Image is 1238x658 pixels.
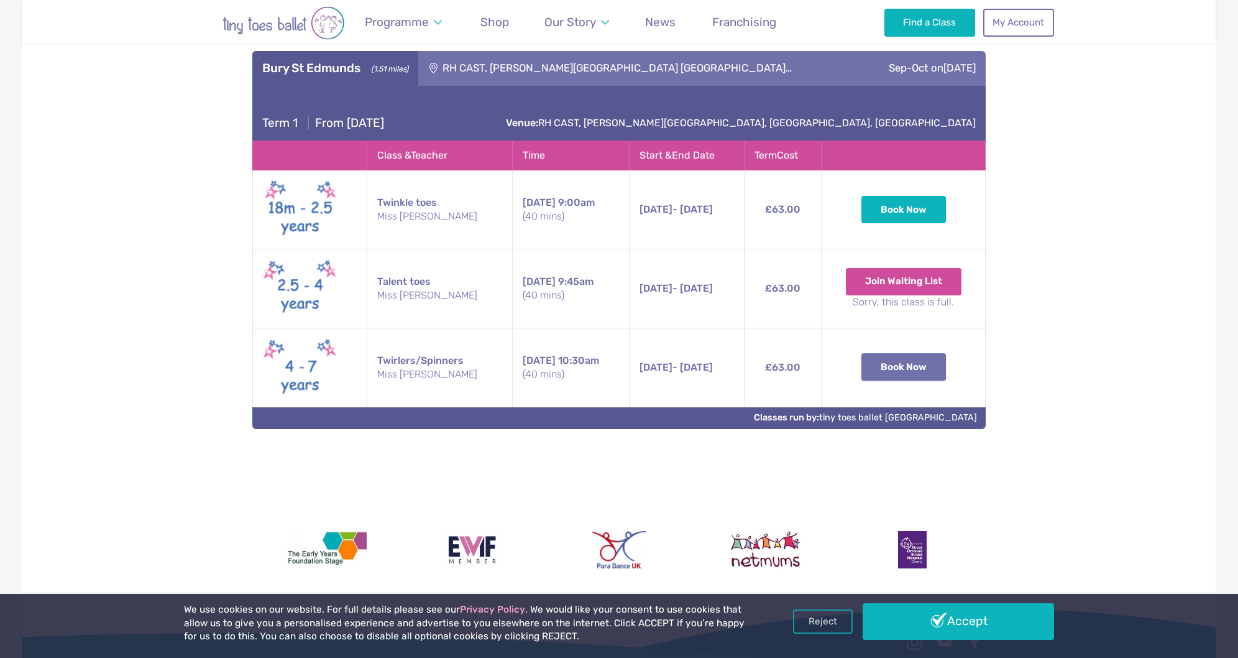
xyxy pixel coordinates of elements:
[523,276,556,287] span: [DATE]
[367,141,513,170] th: Class & Teacher
[184,603,750,644] p: We use cookies on our website. For full details please see our . We would like your consent to us...
[640,282,672,294] span: [DATE]
[262,116,298,130] span: Term 1
[712,15,776,29] span: Franchising
[523,354,556,366] span: [DATE]
[367,249,513,328] td: Talent toes
[367,61,408,74] small: (1.51 miles)
[474,7,515,37] a: Shop
[523,289,619,302] small: (40 mins)
[846,268,961,295] button: Join Waiting List
[301,116,315,130] span: |
[512,328,629,407] td: 10:30am
[512,249,629,328] td: 9:45am
[377,210,502,223] small: Miss [PERSON_NAME]
[592,531,646,568] img: Para Dance UK
[706,7,782,37] a: Franchising
[793,609,853,633] a: Reject
[523,197,556,208] span: [DATE]
[443,531,502,568] img: Encouraging Women Into Franchising
[754,412,819,423] strong: Classes run by:
[861,196,946,223] button: Book Now
[184,6,383,40] img: tiny toes ballet
[365,15,429,29] span: Programme
[640,203,713,215] span: - [DATE]
[863,603,1054,639] a: Accept
[506,117,538,129] strong: Venue:
[262,61,408,76] h3: Bury St Edmunds
[377,289,502,302] small: Miss [PERSON_NAME]
[460,604,525,615] a: Privacy Policy
[377,368,502,381] small: Miss [PERSON_NAME]
[745,249,822,328] td: £63.00
[359,7,447,37] a: Programme
[263,336,337,399] img: Twirlers & Spinners New (May 2025)
[418,51,862,86] div: RH CAST, [PERSON_NAME][GEOGRAPHIC_DATA] [GEOGRAPHIC_DATA]…
[512,170,629,249] td: 9:00am
[745,141,822,170] th: Term Cost
[263,178,337,241] img: Twinkle toes New (May 2025)
[512,141,629,170] th: Time
[640,361,713,373] span: - [DATE]
[640,361,672,373] span: [DATE]
[645,15,676,29] span: News
[983,9,1054,36] a: My Account
[480,15,509,29] span: Shop
[861,353,946,381] button: Book Now
[640,203,672,215] span: [DATE]
[640,7,682,37] a: News
[263,257,337,320] img: Talent toes New (May 2025)
[539,7,615,37] a: Our Story
[367,328,513,407] td: Twirlers/Spinners
[943,62,976,74] span: [DATE]
[754,412,977,423] a: Classes run by:tiny toes ballet [GEOGRAPHIC_DATA]
[285,531,367,568] img: The Early Years Foundation Stage
[832,295,975,309] small: Sorry, this class is full.
[523,368,619,381] small: (40 mins)
[745,170,822,249] td: £63.00
[862,51,986,86] div: Sep-Oct on
[262,116,384,131] h4: From [DATE]
[367,170,513,249] td: Twinkle toes
[629,141,745,170] th: Start & End Date
[523,210,619,223] small: (40 mins)
[506,117,976,129] a: Venue:RH CAST, [PERSON_NAME][GEOGRAPHIC_DATA], [GEOGRAPHIC_DATA], [GEOGRAPHIC_DATA]
[884,9,976,36] a: Find a Class
[640,282,713,294] span: - [DATE]
[745,328,822,407] td: £63.00
[544,15,596,29] span: Our Story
